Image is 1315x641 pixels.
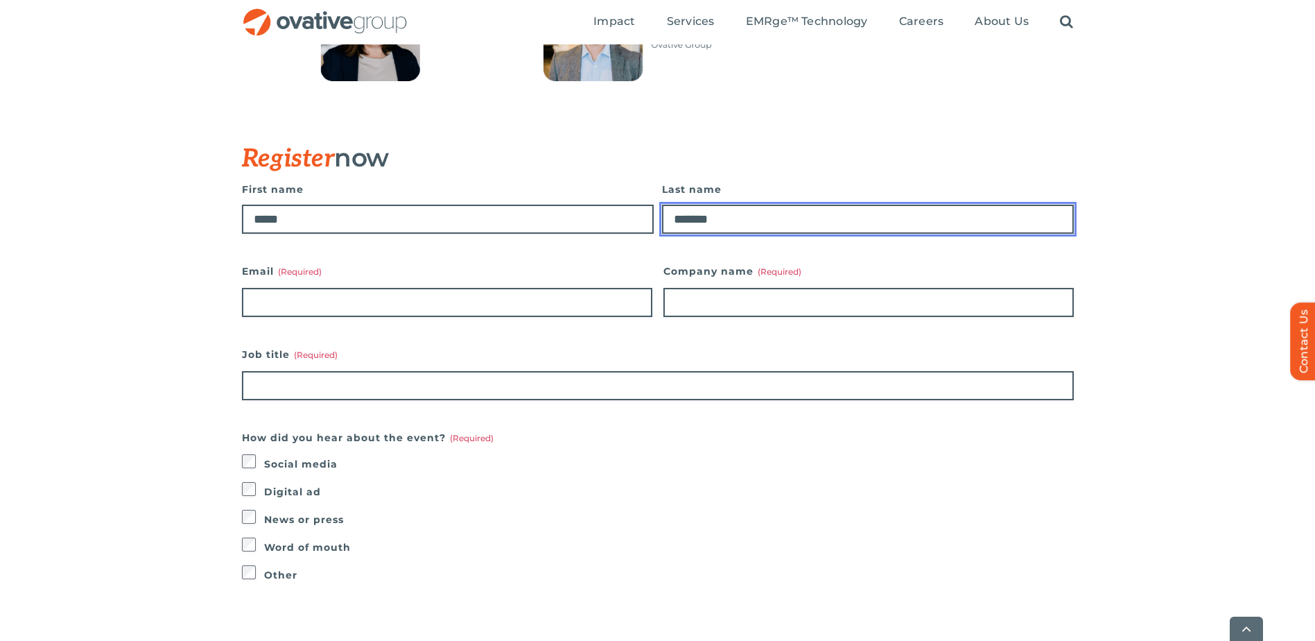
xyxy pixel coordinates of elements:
a: Search [1060,15,1073,30]
a: OG_Full_horizontal_RGB [242,7,408,20]
span: (Required) [278,266,322,277]
span: (Required) [450,433,494,443]
a: Impact [593,15,635,30]
span: (Required) [294,350,338,360]
label: Last name [662,180,1074,199]
label: News or press [264,510,1074,529]
label: Job title [242,345,1074,364]
label: Word of mouth [264,538,1074,557]
legend: How did you hear about the event? [242,428,494,447]
span: About Us [975,15,1029,28]
span: Services [667,15,715,28]
a: Services [667,15,715,30]
a: EMRge™ Technology [746,15,868,30]
label: Social media [264,454,1074,474]
span: Careers [899,15,944,28]
label: First name [242,180,654,199]
a: About Us [975,15,1029,30]
label: Email [242,262,652,281]
span: EMRge™ Technology [746,15,868,28]
a: Careers [899,15,944,30]
span: Register [242,144,335,174]
span: Impact [593,15,635,28]
label: Company name [663,262,1074,281]
label: Digital ad [264,482,1074,502]
span: (Required) [758,266,801,277]
label: Other [264,565,1074,585]
h3: now [242,144,1004,173]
